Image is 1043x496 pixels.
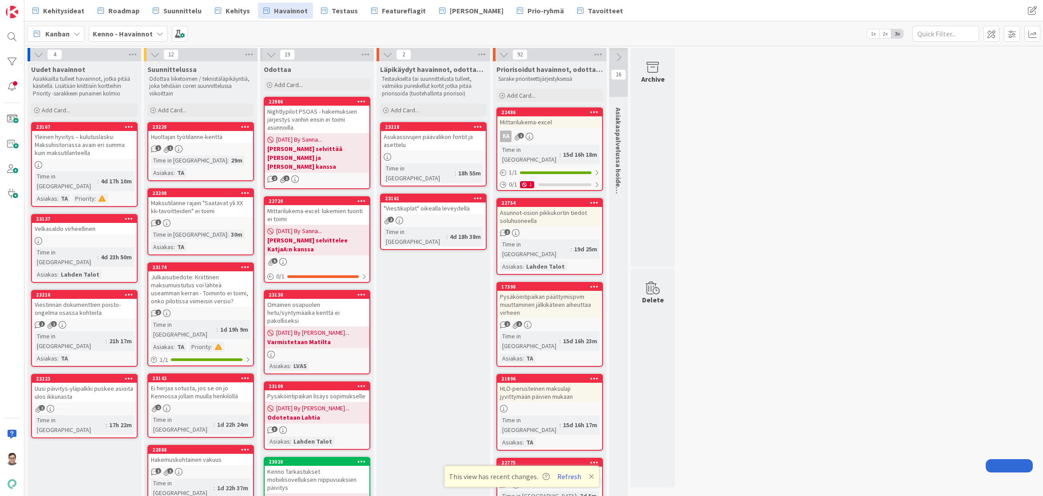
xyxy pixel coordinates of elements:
[524,353,535,363] div: TA
[523,437,524,447] span: :
[867,29,879,38] span: 1x
[381,123,486,151] div: 23218Asukassivujen päävalikon fontit ja asettelu
[265,98,369,133] div: 22986Nightlypilot PSOAS - hakemuksien järjestys vanhin ensin ei toimi asunnoilla
[498,75,601,83] p: Sarake prioriteettijärjestyksessä
[381,123,486,131] div: 23218
[107,420,134,430] div: 17h 22m
[388,217,394,222] span: 2
[501,200,602,206] div: 22754
[267,236,367,254] b: [PERSON_NAME] selvittelee KatjaA:n kanssa
[290,361,291,371] span: :
[504,321,510,327] span: 2
[163,5,202,16] span: Suunnittelu
[148,374,253,402] div: 23143Ei herjaa sotusta, jos se on jo Kennossa jollain muulla henkilöllä
[151,242,174,252] div: Asiakas
[97,176,99,186] span: :
[879,29,891,38] span: 2x
[149,75,252,97] p: Odottaa liiketoimen / teknistäläpikäyntiä, joka tehdään coren suunnittelussa viikoittain
[189,342,211,352] div: Priority
[264,65,291,74] span: Odottaa
[500,145,559,164] div: Time in [GEOGRAPHIC_DATA]
[6,453,18,465] img: SM
[497,207,602,226] div: Asunnot-osion pikkukortin tiedot soluhuoneella
[391,106,419,114] span: Add Card...
[276,328,349,337] span: [DATE] By [PERSON_NAME]...
[148,263,253,271] div: 23174
[366,3,431,19] a: Featureflagit
[267,413,367,422] b: Odotetaan Lahtia
[497,116,602,128] div: Mittarilukema-excel
[93,29,153,38] b: Kenno - Havainnot
[148,263,253,307] div: 23174Julkaisutiedote: Kriittinen maksumuistutus voi lähteä useamman kerran - Toiminto ei toimi, o...
[31,374,138,438] a: 23223Uusi päivitys-yläpalkki puskee asioita ulos ikkunastaTime in [GEOGRAPHIC_DATA]:17h 22m
[160,355,168,365] span: 1 / 1
[561,150,599,159] div: 15d 16h 18m
[496,65,603,74] span: Priorisoidut havainnot, odottaa kehityskapaa
[73,194,95,203] div: Priority
[497,108,602,116] div: 22486
[384,227,446,246] div: Time in [GEOGRAPHIC_DATA]
[59,353,70,363] div: TA
[35,270,57,279] div: Asiakas
[912,26,979,42] input: Quick Filter...
[95,194,96,203] span: :
[217,325,218,334] span: :
[497,383,602,402] div: HLÖ-perusteinen maksulaji jyvittymään päivien mukaan
[57,353,59,363] span: :
[218,325,250,334] div: 1d 19h 9m
[276,135,322,144] span: [DATE] By Sanna...
[148,374,253,382] div: 23143
[32,123,137,131] div: 23167
[32,375,137,402] div: 23223Uusi päivitys-yläpalkki puskee asioita ulos ikkunasta
[512,3,569,19] a: Prio-ryhmä
[316,3,363,19] a: Testaus
[497,179,602,190] div: 0/11
[36,216,137,222] div: 23137
[51,321,57,327] span: 1
[507,91,535,99] span: Add Card...
[155,219,161,225] span: 1
[175,342,186,352] div: TA
[265,382,369,390] div: 23109
[385,195,486,202] div: 23161
[211,342,212,352] span: :
[264,290,370,374] a: 23130Omainen osapuolen hetu/syntymäaika kenttä ei pakolliseksi[DATE] By [PERSON_NAME]...Varmistet...
[269,383,369,389] div: 23109
[43,5,84,16] span: Kehitysideat
[559,420,561,430] span: :
[148,197,253,217] div: Maksutilanne rajain "Saatavat yli XX kk-tavoitteiden" ei toimi
[265,390,369,402] div: Pysäköintipaikan lisäys sopimukselle
[265,458,369,493] div: 23020Kenno Tarkastukset mobiilisovelluksen riippuvuuksien päivitys
[152,447,253,453] div: 22868
[265,291,369,326] div: 23130Omainen osapuolen hetu/syntymäaika kenttä ei pakolliseksi
[35,171,97,191] div: Time in [GEOGRAPHIC_DATA]
[227,230,229,239] span: :
[148,446,253,454] div: 22868
[229,155,245,165] div: 29m
[265,197,369,205] div: 22720
[6,478,18,490] img: avatar
[57,270,59,279] span: :
[35,247,97,267] div: Time in [GEOGRAPHIC_DATA]
[571,244,572,254] span: :
[614,107,623,208] span: Asiakaspalvelussa hoidettavat
[380,65,487,74] span: Läpikäydyt havainnot, odottaa priorisointia
[32,215,137,234] div: 23137Velkasaldo virheellinen
[446,232,448,242] span: :
[396,49,411,60] span: 2
[175,242,186,252] div: TA
[147,3,207,19] a: Suunnittelu
[497,459,602,467] div: 22775
[31,65,85,74] span: Uudet havainnot
[512,49,527,60] span: 92
[382,75,485,97] p: Testaukselta tai suunnittelusta tulleet, valmiiksi pureskellut kortit jotka pitää priorisoida (tu...
[97,252,99,262] span: :
[163,49,178,60] span: 12
[272,258,278,264] span: 5
[35,194,57,203] div: Asiakas
[500,331,559,351] div: Time in [GEOGRAPHIC_DATA]
[497,131,602,142] div: KA
[456,168,483,178] div: 18h 55m
[496,374,603,451] a: 21896HLÖ-perusteinen maksulaji jyvittymään päivien mukaanTime in [GEOGRAPHIC_DATA]:15d 16h 17mAsi...
[380,122,487,186] a: 23218Asukassivujen päävalikon fontit ja asetteluTime in [GEOGRAPHIC_DATA]:18h 55m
